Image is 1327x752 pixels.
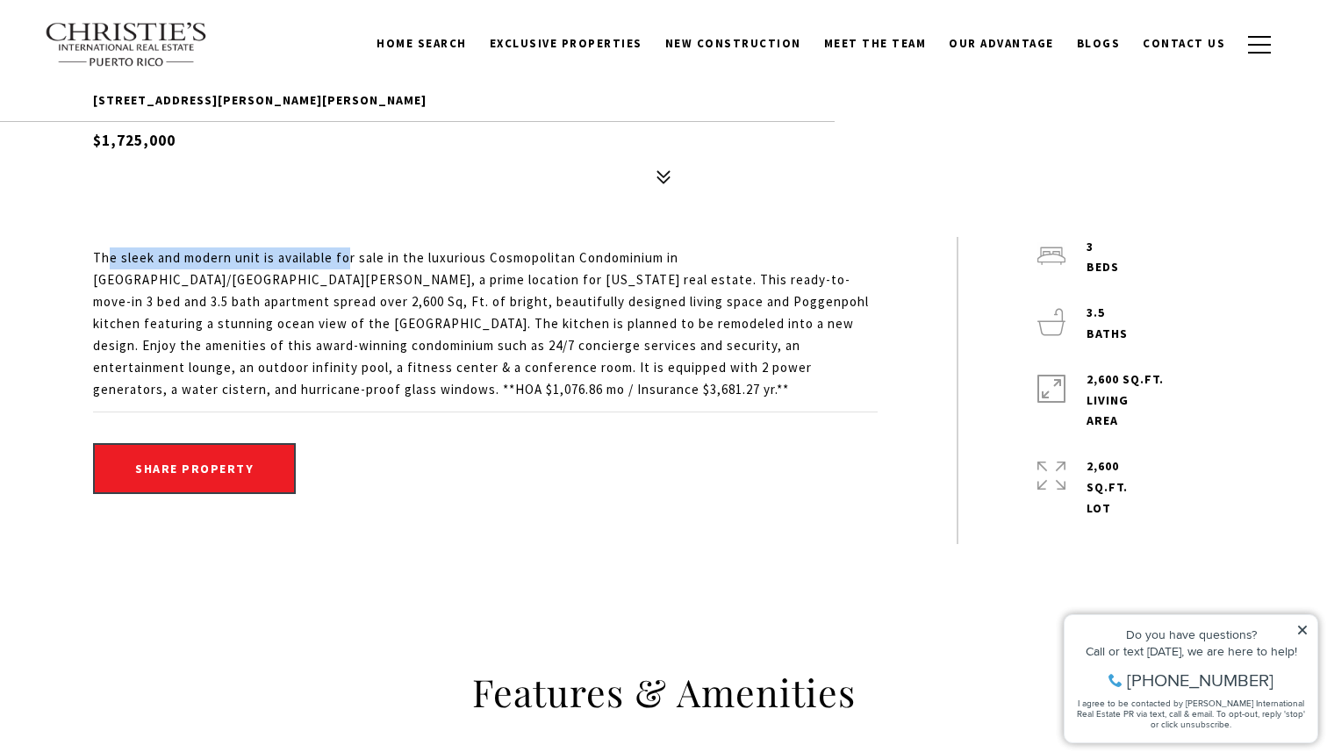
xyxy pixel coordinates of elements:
span: I agree to be contacted by [PERSON_NAME] International Real Estate PR via text, call & email. To ... [22,108,250,141]
span: Contact Us [1143,36,1225,51]
span: New Construction [665,36,801,51]
a: Home Search [365,27,478,61]
p: 3 beds [1087,237,1119,279]
a: Our Advantage [937,27,1065,61]
div: Do you have questions? [18,39,254,52]
span: Exclusive Properties [490,36,642,51]
span: [PHONE_NUMBER] [72,82,219,100]
img: Christie's International Real Estate text transparent background [45,22,208,68]
p: 2,600 Sq.Ft. lot [1087,456,1128,519]
span: The sleek and modern unit is available for sale in the luxurious Cosmopolitan Condominium in [GEO... [93,249,869,397]
span: Blogs [1077,36,1121,51]
button: Share property [93,443,296,494]
h2: Features & Amenities [93,668,1234,717]
a: Blogs [1065,27,1132,61]
p: 3.5 baths [1087,303,1128,345]
span: Our Advantage [949,36,1054,51]
button: button [1237,19,1282,70]
p: 2,600 Sq.Ft. LIVING AREA [1087,369,1164,432]
p: [STREET_ADDRESS][PERSON_NAME][PERSON_NAME] [93,90,1234,111]
div: Call or text [DATE], we are here to help! [18,56,254,68]
a: New Construction [654,27,813,61]
a: Exclusive Properties [478,27,654,61]
a: Meet the Team [813,27,938,61]
h5: $1,725,000 [93,121,1234,152]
